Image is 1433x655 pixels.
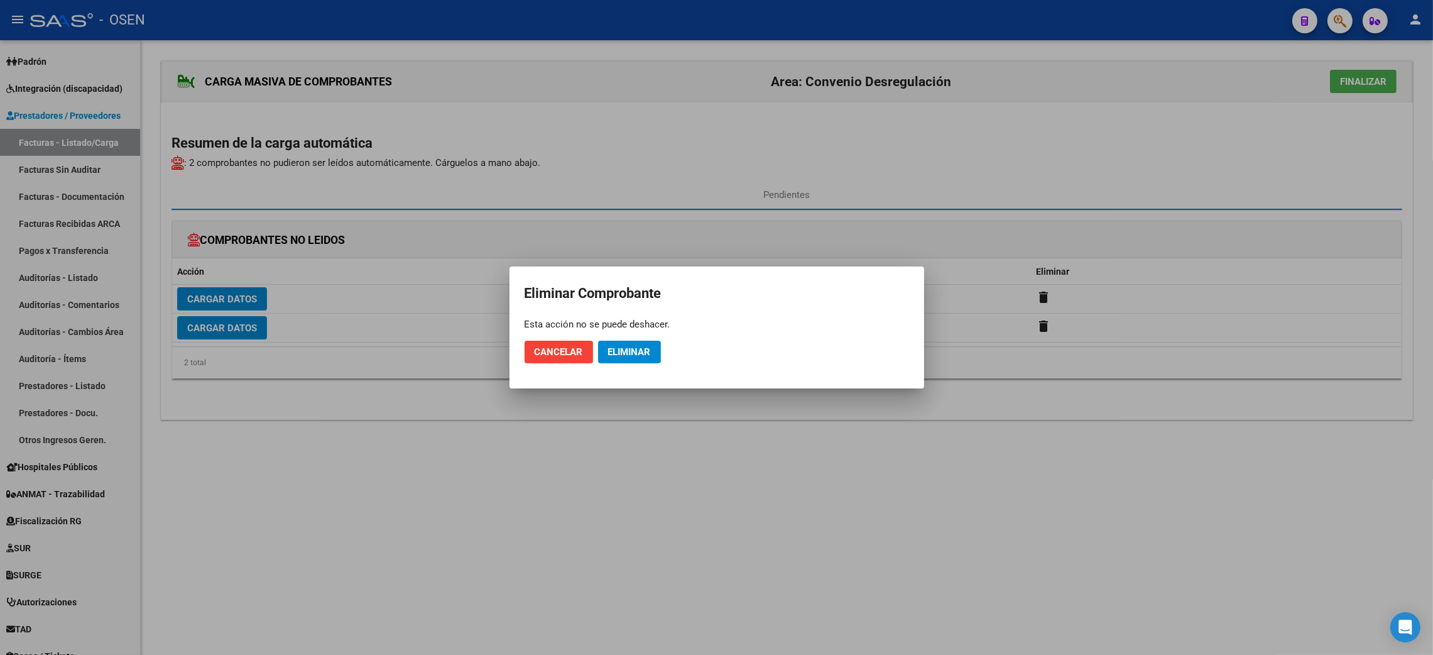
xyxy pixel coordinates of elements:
span: Cancelar [535,346,583,358]
div: Esta acción no se puede deshacer. [525,318,909,331]
button: Cancelar [525,341,593,363]
button: Eliminar [598,341,661,363]
div: Open Intercom Messenger [1390,612,1420,642]
span: Eliminar [608,346,651,358]
h2: Eliminar Comprobante [525,282,909,305]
